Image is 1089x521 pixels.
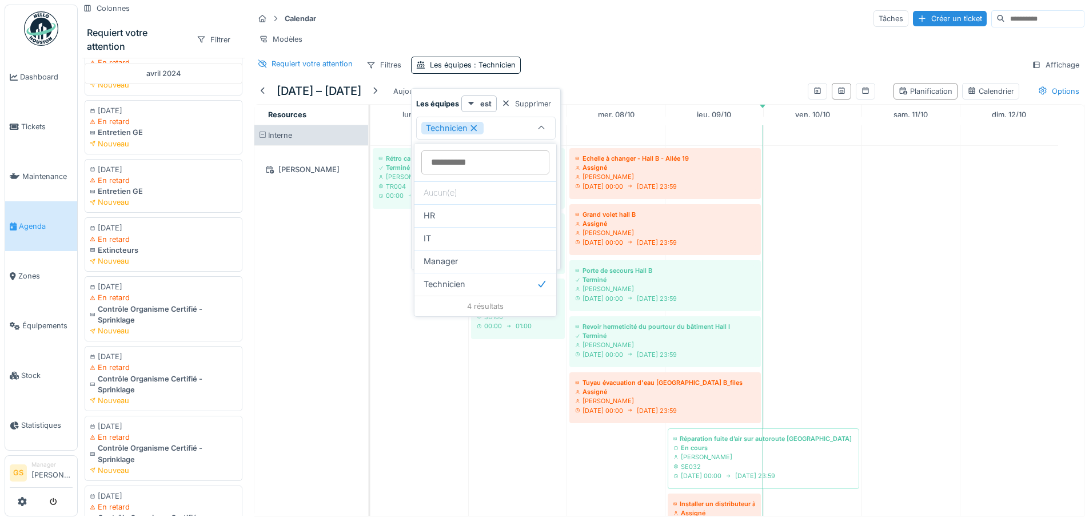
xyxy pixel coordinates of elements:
[497,96,556,112] div: Supprimer
[90,116,237,127] div: En retard
[31,460,73,485] li: [PERSON_NAME]
[477,321,559,331] div: 00:00 01:00
[24,11,58,46] img: Badge_color-CXgf-gQk.svg
[575,172,755,181] div: [PERSON_NAME]
[575,228,755,237] div: [PERSON_NAME]
[90,304,237,325] div: Contrôle Organisme Certifié - Sprinklage
[85,63,242,84] div: avril 2024
[414,296,556,316] div: 4 résultats
[378,163,461,172] div: Terminé
[575,406,755,415] div: [DATE] 00:00 [DATE] 23:59
[22,171,73,182] span: Maintenance
[90,127,237,138] div: Entretien GE
[90,292,237,303] div: En retard
[90,164,237,175] div: [DATE]
[87,26,187,53] div: Requiert votre attention
[416,98,459,109] strong: Les équipes
[268,110,306,119] span: Resources
[480,98,492,109] strong: est
[414,181,556,204] div: Aucun(e)
[90,465,237,476] div: Nouveau
[378,172,461,181] div: [PERSON_NAME]
[575,340,755,349] div: [PERSON_NAME]
[272,58,353,69] div: Requiert votre attention
[90,234,237,245] div: En retard
[18,271,73,281] span: Zones
[575,294,755,303] div: [DATE] 00:00 [DATE] 23:59
[21,121,73,132] span: Tickets
[90,362,237,373] div: En retard
[575,322,755,331] div: Revoir hermeticité du pourtour du bâtiment Hall I
[913,11,987,26] div: Créer un ticket
[575,387,755,396] div: Assigné
[90,325,237,336] div: Nouveau
[673,499,755,508] div: Installer un distributeur à papier dans le container du hall A (container du bas)
[90,245,237,256] div: Extincteurs
[989,107,1029,122] a: 12 octobre 2025
[575,238,755,247] div: [DATE] 00:00 [DATE] 23:59
[575,266,755,275] div: Porte de secours Hall B
[90,443,237,464] div: Contrôle Organisme Certifié - Sprinklage
[90,373,237,395] div: Contrôle Organisme Certifié - Sprinklage
[90,175,237,186] div: En retard
[792,107,833,122] a: 10 octobre 2025
[20,71,73,82] span: Dashboard
[277,84,361,98] h5: [DATE] – [DATE]
[378,154,461,163] div: Rétro cassé
[268,131,292,140] span: Interne
[90,491,237,502] div: [DATE]
[90,281,237,292] div: [DATE]
[378,191,461,200] div: 00:00 01:00
[424,209,435,222] span: HR
[22,320,73,331] span: Équipements
[361,57,406,73] div: Filtres
[430,59,516,70] div: Les équipes
[673,471,853,480] div: [DATE] 00:00 [DATE] 23:59
[90,432,237,443] div: En retard
[90,105,237,116] div: [DATE]
[19,221,73,232] span: Agenda
[575,331,755,340] div: Terminé
[254,31,308,47] div: Modèles
[891,107,931,122] a: 11 octobre 2025
[31,460,73,469] div: Manager
[400,107,440,122] a: 6 octobre 2025
[261,162,361,177] div: [PERSON_NAME]
[575,396,755,405] div: [PERSON_NAME]
[90,186,237,197] div: Entretien GE
[673,462,853,471] div: SE032
[90,256,237,267] div: Nouveau
[424,278,465,291] span: Technicien
[1033,83,1084,100] div: Options
[575,154,755,163] div: Echelle à changer - Hall B - Allée 19
[378,182,461,191] div: TR004
[575,182,755,191] div: [DATE] 00:00 [DATE] 23:59
[575,210,755,219] div: Grand volet hall B
[90,79,237,90] div: Nouveau
[10,464,27,482] li: GS
[21,420,73,431] span: Statistiques
[575,163,755,172] div: Assigné
[90,395,237,406] div: Nouveau
[873,10,908,27] div: Tâches
[90,502,237,512] div: En retard
[673,443,853,452] div: En cours
[90,421,237,432] div: [DATE]
[575,350,755,359] div: [DATE] 00:00 [DATE] 23:59
[575,219,755,228] div: Assigné
[90,351,237,362] div: [DATE]
[595,107,637,122] a: 8 octobre 2025
[575,275,755,284] div: Terminé
[1027,57,1084,73] div: Affichage
[21,370,73,381] span: Stock
[457,140,556,155] div: Ajouter une condition
[90,197,237,208] div: Nouveau
[472,61,516,69] span: : Technicien
[899,86,952,97] div: Planification
[424,255,458,268] span: Manager
[280,13,321,24] strong: Calendar
[673,434,853,443] div: Réparation fuite d’air sur autoroute [GEOGRAPHIC_DATA] après d’un éclatement d’un pneu
[694,107,734,122] a: 9 octobre 2025
[967,86,1014,97] div: Calendrier
[575,378,755,387] div: Tuyau évacuation d'eau [GEOGRAPHIC_DATA] B_files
